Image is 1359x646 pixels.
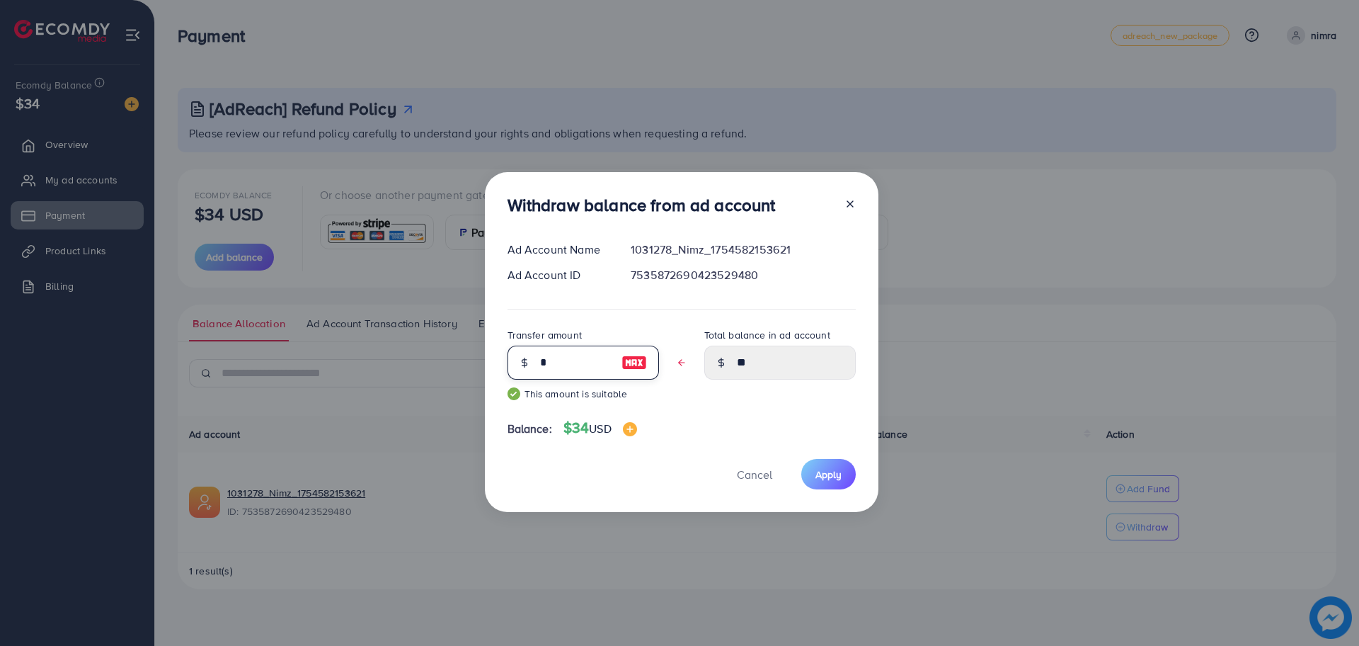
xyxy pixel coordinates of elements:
[563,419,637,437] h4: $34
[815,467,842,482] span: Apply
[737,467,772,482] span: Cancel
[508,328,582,342] label: Transfer amount
[621,354,647,371] img: image
[508,421,552,437] span: Balance:
[508,387,520,400] img: guide
[496,267,620,283] div: Ad Account ID
[623,422,637,436] img: image
[704,328,830,342] label: Total balance in ad account
[619,242,866,258] div: 1031278_Nimz_1754582153621
[508,387,659,401] small: This amount is suitable
[619,267,866,283] div: 7535872690423529480
[508,195,776,215] h3: Withdraw balance from ad account
[801,459,856,489] button: Apply
[496,242,620,258] div: Ad Account Name
[589,421,611,436] span: USD
[719,459,790,489] button: Cancel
